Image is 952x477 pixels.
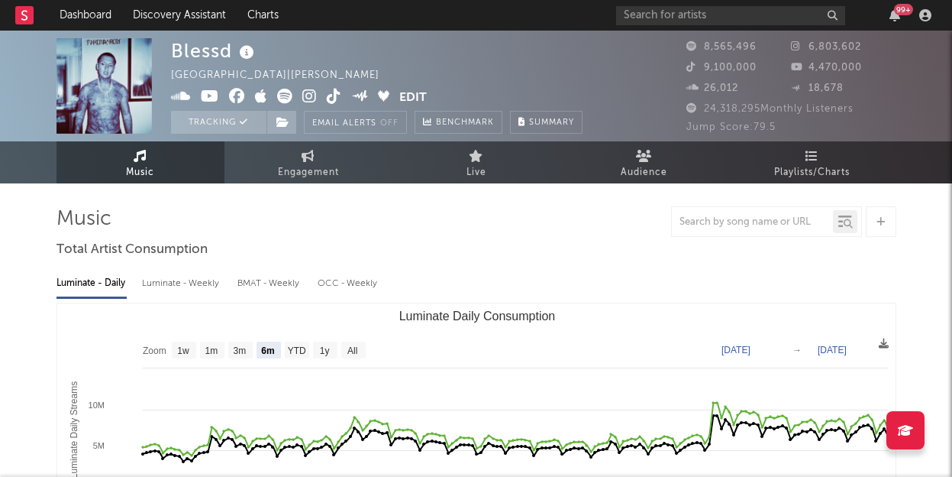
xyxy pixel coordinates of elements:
[791,42,861,52] span: 6,803,602
[621,164,667,182] span: Audience
[143,346,166,356] text: Zoom
[88,401,104,410] text: 10M
[791,83,844,93] span: 18,678
[171,67,397,85] div: [GEOGRAPHIC_DATA] | [PERSON_NAME]
[380,119,399,128] em: Off
[818,345,847,355] text: [DATE]
[894,4,913,15] div: 99 +
[224,141,392,183] a: Engagement
[171,38,258,63] div: Blessd
[205,346,218,356] text: 1m
[399,310,555,323] text: Luminate Daily Consumption
[319,346,329,356] text: 1y
[126,164,154,182] span: Music
[466,164,486,182] span: Live
[889,9,900,21] button: 99+
[177,346,189,356] text: 1w
[318,271,379,297] div: OCC - Weekly
[56,271,127,297] div: Luminate - Daily
[56,241,208,259] span: Total Artist Consumption
[237,271,302,297] div: BMAT - Weekly
[774,164,850,182] span: Playlists/Charts
[686,42,757,52] span: 8,565,496
[261,346,274,356] text: 6m
[142,271,222,297] div: Luminate - Weekly
[510,111,582,134] button: Summary
[721,345,750,355] text: [DATE]
[686,122,776,132] span: Jump Score: 79.5
[672,216,833,229] input: Search by song name or URL
[287,346,305,356] text: YTD
[686,83,738,93] span: 26,012
[529,118,574,127] span: Summary
[415,111,502,134] a: Benchmark
[56,141,224,183] a: Music
[791,63,862,73] span: 4,470,000
[686,63,757,73] span: 9,100,000
[347,346,357,356] text: All
[304,111,407,134] button: Email AlertsOff
[233,346,246,356] text: 3m
[436,114,494,132] span: Benchmark
[399,89,427,108] button: Edit
[171,111,266,134] button: Tracking
[792,345,802,355] text: →
[560,141,728,183] a: Audience
[616,6,845,25] input: Search for artists
[686,104,854,114] span: 24,318,295 Monthly Listeners
[728,141,896,183] a: Playlists/Charts
[92,441,104,450] text: 5M
[278,164,339,182] span: Engagement
[392,141,560,183] a: Live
